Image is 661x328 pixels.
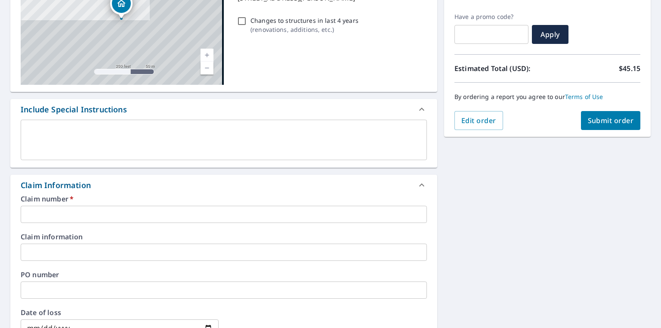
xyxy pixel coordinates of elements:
div: Include Special Instructions [21,104,127,115]
span: Apply [539,30,562,39]
p: ( renovations, additions, etc. ) [250,25,358,34]
label: Claim number [21,195,427,202]
p: $45.15 [619,63,640,74]
div: Claim Information [10,175,437,195]
button: Edit order [454,111,503,130]
span: Submit order [588,116,634,125]
p: Estimated Total (USD): [454,63,547,74]
label: Claim information [21,233,427,240]
a: Terms of Use [565,93,603,101]
label: Have a promo code? [454,13,528,21]
div: Claim Information [21,179,91,191]
button: Submit order [581,111,641,130]
label: PO number [21,271,427,278]
p: Changes to structures in last 4 years [250,16,358,25]
p: By ordering a report you agree to our [454,93,640,101]
span: Edit order [461,116,496,125]
a: Current Level 17, Zoom In [201,49,213,62]
a: Current Level 17, Zoom Out [201,62,213,74]
button: Apply [532,25,568,44]
div: Include Special Instructions [10,99,437,120]
label: Date of loss [21,309,219,316]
